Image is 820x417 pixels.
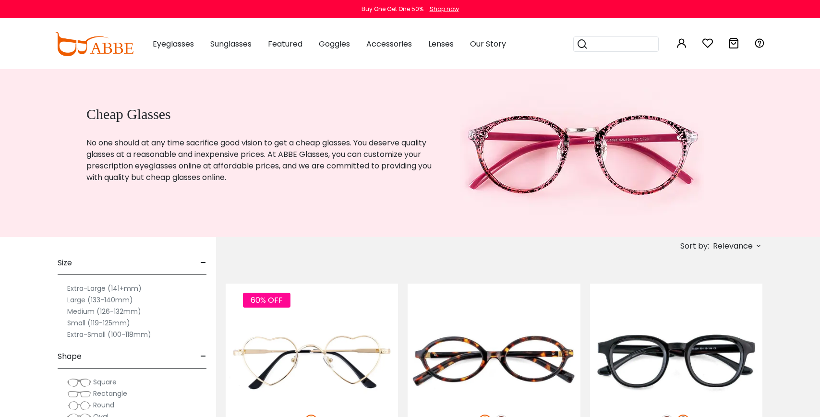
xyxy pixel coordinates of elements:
label: Medium (126-132mm) [67,306,141,317]
img: Black Dotti - Acetate ,Universal Bridge Fit [590,318,762,405]
img: cheap glasses [460,69,704,237]
span: - [200,345,206,368]
img: Gold Upheave - Metal ,Adjust Nose Pads [226,318,398,405]
img: abbeglasses.com [55,32,133,56]
label: Extra-Small (100-118mm) [67,329,151,340]
label: Extra-Large (141+mm) [67,283,142,294]
span: Shape [58,345,82,368]
img: Round.png [67,401,91,410]
label: Large (133-140mm) [67,294,133,306]
span: Round [93,400,114,410]
span: Relevance [713,238,753,255]
label: Small (119-125mm) [67,317,130,329]
img: Square.png [67,378,91,387]
span: Size [58,251,72,274]
span: Featured [268,38,302,49]
span: Lenses [428,38,454,49]
img: Rectangle.png [67,389,91,399]
span: Our Story [470,38,506,49]
span: Rectangle [93,389,127,398]
span: Goggles [319,38,350,49]
h1: Cheap Glasses [86,106,436,123]
span: Accessories [366,38,412,49]
div: Shop now [430,5,459,13]
span: 60% OFF [243,293,290,308]
span: Eyeglasses [153,38,194,49]
img: Tortoise Knowledge - Acetate ,Universal Bridge Fit [408,318,580,405]
span: Sort by: [680,240,709,251]
span: - [200,251,206,274]
span: Square [93,377,117,387]
p: No one should at any time sacrifice good vision to get a cheap glasses. You deserve quality glass... [86,137,436,183]
div: Buy One Get One 50% [362,5,423,13]
span: Sunglasses [210,38,252,49]
a: Shop now [425,5,459,13]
